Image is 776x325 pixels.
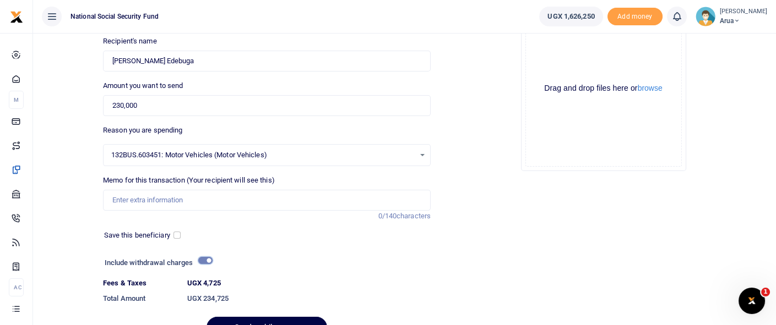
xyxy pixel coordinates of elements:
[535,7,607,26] li: Wallet ballance
[696,7,715,26] img: profile-user
[607,8,663,26] li: Toup your wallet
[187,294,431,303] h6: UGX 234,725
[111,150,415,161] span: 132BUS.603451: Motor Vehicles (Motor Vehicles)
[720,16,767,26] span: Arua
[103,175,275,186] label: Memo for this transaction (Your recipient will see this)
[761,288,770,296] span: 1
[103,36,157,47] label: Recipient's name
[9,91,24,109] li: M
[187,278,221,289] label: UGX 4,725
[105,258,208,267] h6: Include withdrawal charges
[696,7,767,26] a: profile-user [PERSON_NAME] Arua
[99,278,183,289] dt: Fees & Taxes
[10,10,23,24] img: logo-small
[397,212,431,220] span: characters
[638,84,663,92] button: browse
[103,190,431,211] input: Enter extra information
[103,51,431,71] input: Loading name...
[547,11,594,22] span: UGX 1,626,250
[104,230,170,241] label: Save this beneficiary
[607,8,663,26] span: Add money
[720,7,767,16] small: [PERSON_NAME]
[521,6,686,171] div: File Uploader
[607,12,663,20] a: Add money
[9,278,24,296] li: Ac
[539,7,603,26] a: UGX 1,626,250
[10,12,23,20] a: logo-small logo-large logo-large
[378,212,397,220] span: 0/140
[526,83,681,93] div: Drag and drop files here or
[739,288,765,314] iframe: Intercom live chat
[66,12,163,21] span: National Social Security Fund
[103,125,182,136] label: Reason you are spending
[103,294,178,303] h6: Total Amount
[103,80,183,91] label: Amount you want to send
[103,95,431,116] input: UGX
